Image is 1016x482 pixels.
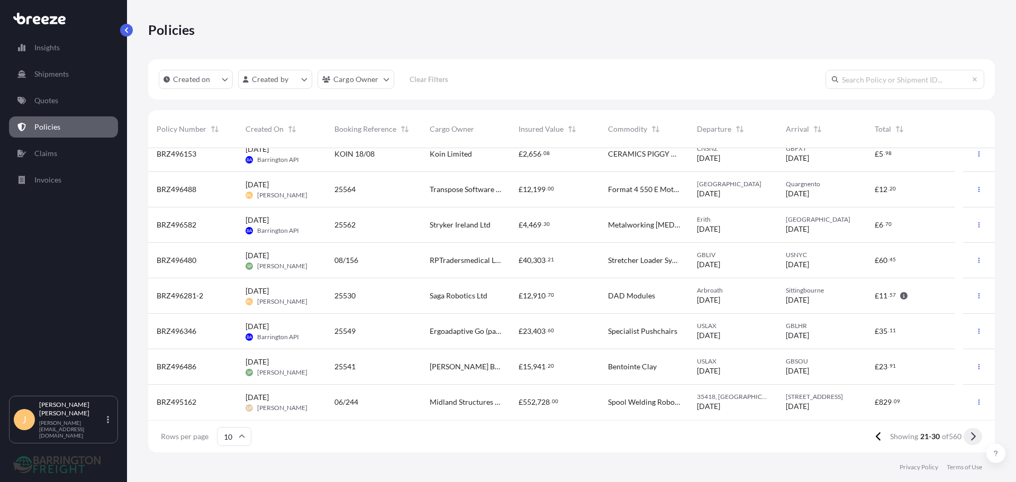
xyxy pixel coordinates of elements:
[9,116,118,138] a: Policies
[543,151,550,155] span: 08
[900,463,938,471] a: Privacy Policy
[334,184,356,195] span: 25564
[247,332,252,342] span: BA
[246,286,269,296] span: [DATE]
[786,330,809,341] span: [DATE]
[430,255,502,266] span: RPTradersmedical Ltd
[890,329,896,332] span: 11
[34,42,60,53] p: Insights
[608,220,680,230] span: Metalworking [MEDICAL_DATA]
[334,290,356,301] span: 25530
[879,328,887,335] span: 35
[533,186,546,193] span: 199
[697,188,720,199] span: [DATE]
[885,151,892,155] span: 98
[531,257,533,264] span: ,
[430,184,502,195] span: Transpose Software Limited
[523,186,531,193] span: 12
[430,124,474,134] span: Cargo Owner
[608,397,680,407] span: Spool Welding Robot And Manipulators
[430,326,502,337] span: Ergoadaptive Go (part of Fluto ltd)
[523,398,536,406] span: 552
[157,220,196,230] span: BRZ496582
[13,456,101,473] img: organization-logo
[533,292,546,299] span: 910
[257,404,307,412] span: [PERSON_NAME]
[548,329,554,332] span: 60
[543,222,550,226] span: 30
[550,399,551,403] span: .
[334,124,396,134] span: Booking Reference
[334,361,356,372] span: 25541
[519,398,523,406] span: £
[888,364,889,368] span: .
[533,363,546,370] span: 941
[786,124,809,134] span: Arrival
[430,361,502,372] span: [PERSON_NAME] Beauty Ltd
[286,123,298,135] button: Sort
[34,69,69,79] p: Shipments
[786,259,809,270] span: [DATE]
[533,328,546,335] span: 403
[947,463,982,471] p: Terms of Use
[888,293,889,297] span: .
[34,95,58,106] p: Quotes
[888,187,889,190] span: .
[697,366,720,376] span: [DATE]
[430,397,502,407] span: Midland Structures Limited
[523,328,531,335] span: 23
[257,156,299,164] span: Barrington API
[786,188,809,199] span: [DATE]
[697,180,769,188] span: [GEOGRAPHIC_DATA]
[22,414,26,425] span: J
[157,149,196,159] span: BRZ496153
[942,431,961,442] span: of 560
[157,255,196,266] span: BRZ496480
[157,361,196,372] span: BRZ496486
[608,124,647,134] span: Commodity
[697,286,769,295] span: Arbroath
[531,292,533,299] span: ,
[531,328,533,335] span: ,
[257,297,307,306] span: [PERSON_NAME]
[879,150,883,158] span: 5
[649,123,662,135] button: Sort
[159,70,233,89] button: createdOn Filter options
[697,322,769,330] span: USLAX
[786,144,858,153] span: GBFXT
[879,363,887,370] span: 23
[786,153,809,163] span: [DATE]
[257,368,307,377] span: [PERSON_NAME]
[208,123,221,135] button: Sort
[247,403,252,413] span: LP
[247,225,252,236] span: BA
[238,70,312,89] button: createdBy Filter options
[523,221,527,229] span: 4
[519,150,523,158] span: £
[430,149,472,159] span: Koin Limited
[34,122,60,132] p: Policies
[566,123,578,135] button: Sort
[519,221,523,229] span: £
[546,329,547,332] span: .
[890,431,918,442] span: Showing
[697,144,769,153] span: CNSNZ
[246,250,269,261] span: [DATE]
[527,150,529,158] span: ,
[246,357,269,367] span: [DATE]
[697,215,769,224] span: Erith
[34,148,57,159] p: Claims
[334,255,358,266] span: 08/156
[247,261,252,271] span: SP
[157,290,203,301] span: BRZ496281-2
[697,393,769,401] span: 35418, [GEOGRAPHIC_DATA]
[697,251,769,259] span: GBLIV
[233,296,266,307] span: [PERSON_NAME]
[879,292,887,299] span: 11
[529,221,541,229] span: 469
[697,401,720,412] span: [DATE]
[519,328,523,335] span: £
[875,150,879,158] span: £
[246,392,269,403] span: [DATE]
[890,258,896,261] span: 45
